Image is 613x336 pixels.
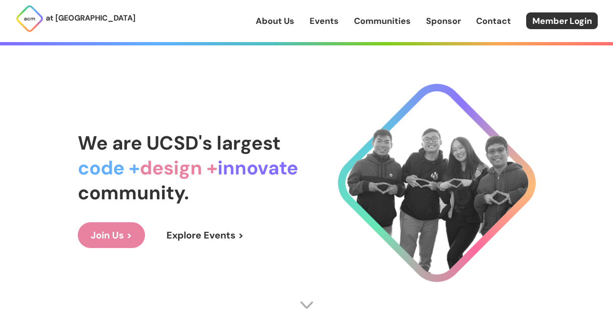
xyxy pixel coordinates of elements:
[15,4,44,33] img: ACM Logo
[78,180,189,205] span: community.
[426,15,461,27] a: Sponsor
[256,15,294,27] a: About Us
[46,12,135,24] p: at [GEOGRAPHIC_DATA]
[78,155,140,180] span: code +
[310,15,339,27] a: Events
[140,155,218,180] span: design +
[218,155,298,180] span: innovate
[300,298,314,312] img: Scroll Arrow
[354,15,411,27] a: Communities
[78,130,281,155] span: We are UCSD's largest
[476,15,511,27] a: Contact
[154,222,257,248] a: Explore Events >
[15,4,135,33] a: at [GEOGRAPHIC_DATA]
[78,222,145,248] a: Join Us >
[526,12,598,29] a: Member Login
[338,84,536,282] img: Cool Logo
